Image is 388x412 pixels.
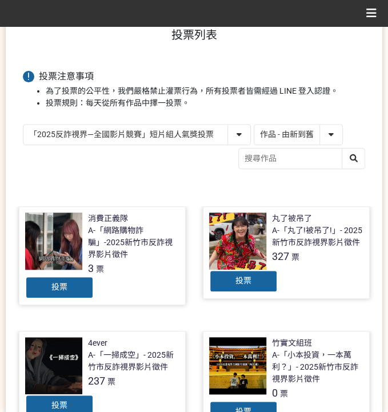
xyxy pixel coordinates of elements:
[272,337,312,349] div: 竹實文組班
[88,375,105,387] span: 237
[272,349,363,385] div: A-「小本投資，一本萬利？」- 2025新竹市反詐視界影片徵件
[39,71,94,82] span: 投票注意事項
[203,206,370,299] a: 丸了被吊了A-「丸了!被吊了!」- 2025新竹市反詐視界影片徵件327票投票
[51,401,67,410] span: 投票
[88,262,94,274] span: 3
[272,225,363,249] div: A-「丸了!被吊了!」- 2025新竹市反詐視界影片徵件
[46,97,365,109] li: 投票規則：每天從所有作品中擇一投票。
[46,85,365,97] li: 為了投票的公平性，我們嚴格禁止灌票行為，所有投票者皆需經過 LINE 登入認證。
[88,337,107,349] div: 4ever
[239,149,365,169] input: 搜尋作品
[280,389,288,398] span: 票
[272,387,278,399] span: 0
[88,213,128,225] div: 消費正義隊
[291,253,299,262] span: 票
[51,282,67,291] span: 投票
[107,377,115,386] span: 票
[23,28,365,42] h1: 投票列表
[88,349,179,373] div: A-「一掃成空」- 2025新竹市反詐視界影片徵件
[19,206,186,305] a: 消費正義隊A-「網路購物詐騙」-2025新竹市反詐視界影片徵件3票投票
[96,265,104,274] span: 票
[272,250,289,262] span: 327
[88,225,179,261] div: A-「網路購物詐騙」-2025新竹市反詐視界影片徵件
[272,213,312,225] div: 丸了被吊了
[235,276,251,285] span: 投票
